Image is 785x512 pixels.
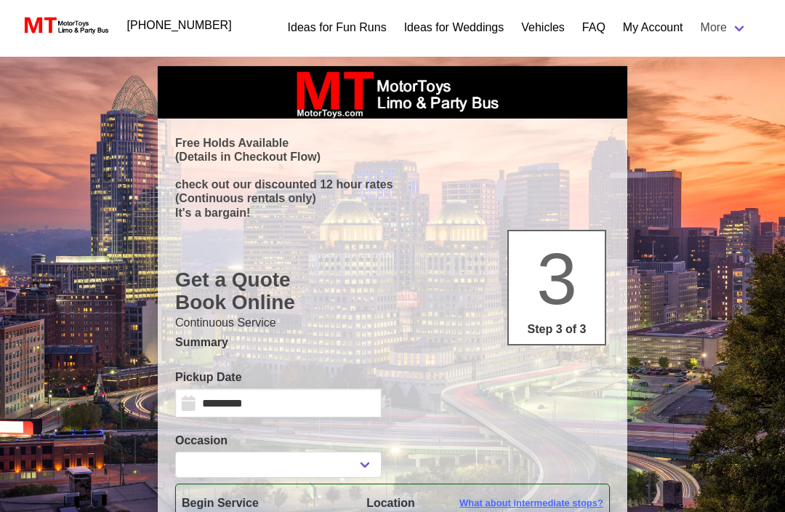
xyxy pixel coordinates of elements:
p: (Continuous rentals only) [175,191,610,205]
p: check out our discounted 12 hour rates [175,177,610,191]
a: Ideas for Fun Runs [288,19,387,36]
a: FAQ [582,19,605,36]
p: Free Holds Available [175,136,610,150]
label: Pickup Date [175,369,382,386]
img: MotorToys Logo [20,15,110,36]
a: My Account [623,19,683,36]
p: Step 3 of 3 [515,321,599,338]
span: 3 [536,238,577,319]
a: More [692,13,756,42]
p: Summary [175,334,610,351]
img: box_logo_brand.jpeg [283,66,502,119]
h1: Get a Quote Book Online [175,268,610,314]
a: Vehicles [521,19,565,36]
p: It's a bargain! [175,206,610,220]
span: Location [366,497,415,509]
label: Occasion [175,432,382,449]
p: Continuous Service [175,314,610,332]
a: [PHONE_NUMBER] [118,11,241,40]
label: Begin Service [182,495,345,512]
span: What about intermediate stops? [459,496,603,511]
a: Ideas for Weddings [404,19,504,36]
p: (Details in Checkout Flow) [175,150,610,164]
